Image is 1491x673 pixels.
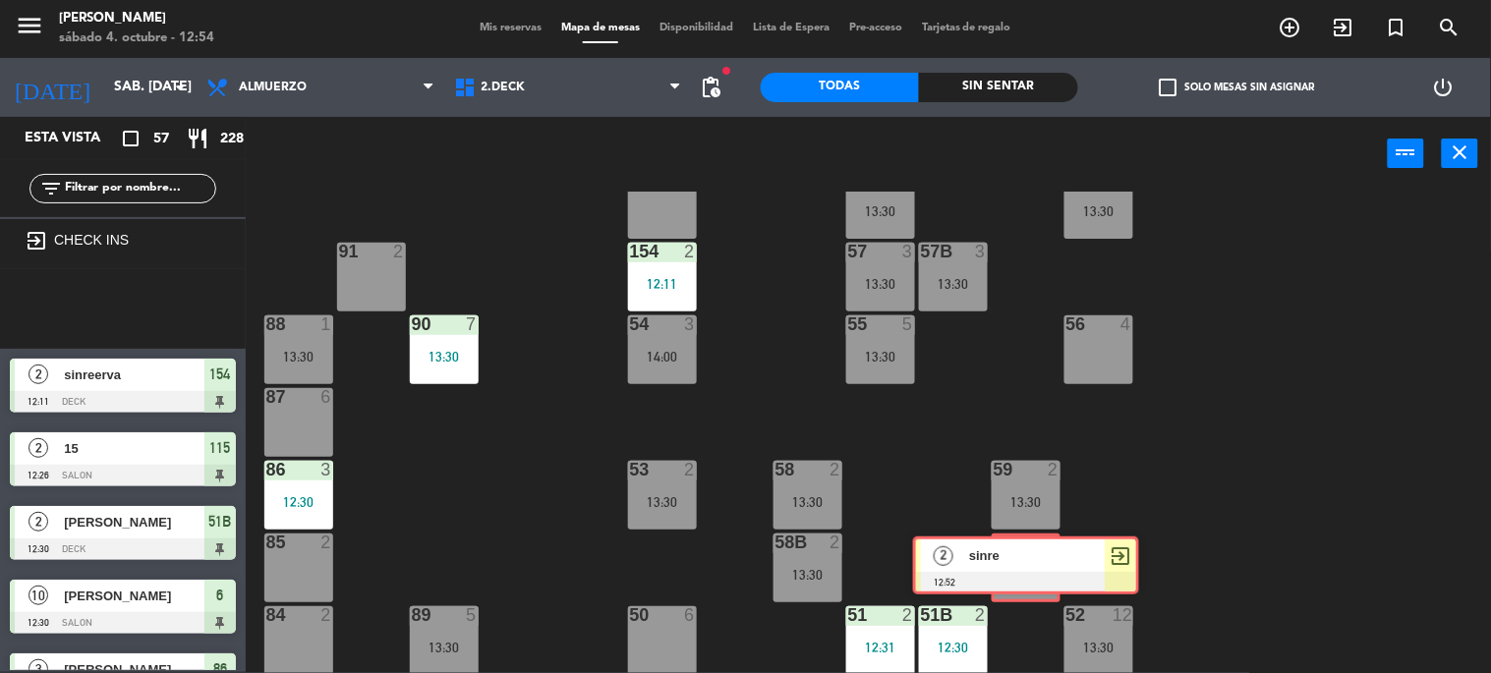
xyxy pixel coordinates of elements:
div: 5 [466,606,478,624]
span: Mis reservas [470,23,551,33]
div: 13:30 [846,277,915,291]
div: [PERSON_NAME] [59,9,214,28]
div: Todas [761,73,920,102]
span: Lista de Espera [743,23,839,33]
span: 51B [209,510,232,533]
div: 2 [684,243,696,260]
div: 6 [320,388,332,406]
div: 90 [412,315,413,333]
span: 2 [29,365,48,384]
div: 12:31 [846,641,915,654]
div: 2 [902,606,914,624]
i: exit_to_app [25,229,48,252]
div: 1 [320,315,332,333]
div: 57 [848,243,849,260]
i: add_circle_outline [1279,16,1302,39]
div: 154 [630,243,631,260]
div: 13:30 [1064,641,1133,654]
div: 13:30 [846,350,915,364]
div: 2 [1047,536,1057,554]
div: 87 [266,388,267,406]
div: 57B [921,243,922,260]
i: filter_list [39,177,63,200]
div: 2 [1048,461,1060,478]
div: 2 [975,606,987,624]
div: 2 [320,606,332,624]
div: 59 [994,461,995,478]
span: 2.DECK [482,81,526,94]
span: Disponibilidad [650,23,743,33]
div: sábado 4. octubre - 12:54 [59,28,214,48]
div: 13:30 [846,204,915,218]
span: pending_actions [700,76,723,99]
div: 13:30 [774,495,842,509]
span: 57 [153,128,169,150]
span: Tarjetas de regalo [912,23,1021,33]
div: 13:30 [1064,204,1133,218]
span: sinreerva [64,365,204,385]
div: 12:30 [919,641,988,654]
div: 51B [921,606,922,624]
div: 13:30 [628,495,697,509]
div: 51 [848,606,849,624]
div: 7 [466,315,478,333]
span: 6 [217,584,224,607]
div: 13:30 [774,568,842,582]
span: [PERSON_NAME] [64,586,204,606]
div: 58 [775,461,776,478]
div: Esta vista [10,127,142,150]
div: 5 [902,315,914,333]
i: crop_square [119,127,143,150]
div: 54 [630,315,631,333]
div: 58B [775,533,776,551]
div: 12:11 [628,277,697,291]
div: 50 [630,606,631,624]
span: 115 [210,436,231,460]
i: exit_to_app [1332,16,1355,39]
div: 89 [412,606,413,624]
span: fiber_manual_record [721,65,733,77]
div: 3 [684,315,696,333]
label: Solo mesas sin asignar [1159,79,1314,96]
div: 13:30 [919,277,988,291]
div: 2 [320,533,332,551]
div: 91 [339,243,340,260]
div: 3 [320,461,332,478]
span: [PERSON_NAME] [64,512,204,533]
i: power_input [1395,140,1418,164]
button: power_input [1388,139,1424,168]
div: 12:30 [264,495,333,509]
div: 6 [684,606,696,624]
div: 2 [830,533,841,551]
div: 85 [266,533,267,551]
i: search [1438,16,1462,39]
div: 53 [630,461,631,478]
i: restaurant [186,127,209,150]
input: Filtrar por nombre... [63,178,215,199]
i: arrow_drop_down [168,76,192,99]
span: Pre-acceso [839,23,912,33]
div: 3 [975,243,987,260]
button: close [1442,139,1478,168]
i: menu [15,11,44,40]
i: power_settings_new [1432,76,1456,99]
span: Almuerzo [239,81,307,94]
div: 2 [684,461,696,478]
div: 13:30 [410,641,479,654]
div: 56 [1066,315,1067,333]
div: 3 [902,243,914,260]
div: 84 [266,606,267,624]
div: 2 [830,461,841,478]
div: 13:30 [264,350,333,364]
i: close [1449,140,1472,164]
span: check_box_outline_blank [1159,79,1176,96]
span: 10 [29,586,48,605]
div: 4 [1120,315,1132,333]
span: 15 [64,438,204,459]
div: 88 [266,315,267,333]
div: 13:30 [410,350,479,364]
span: 2 [29,438,48,458]
div: 13:30 [992,495,1061,509]
div: 86 [266,461,267,478]
span: 2 [29,512,48,532]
